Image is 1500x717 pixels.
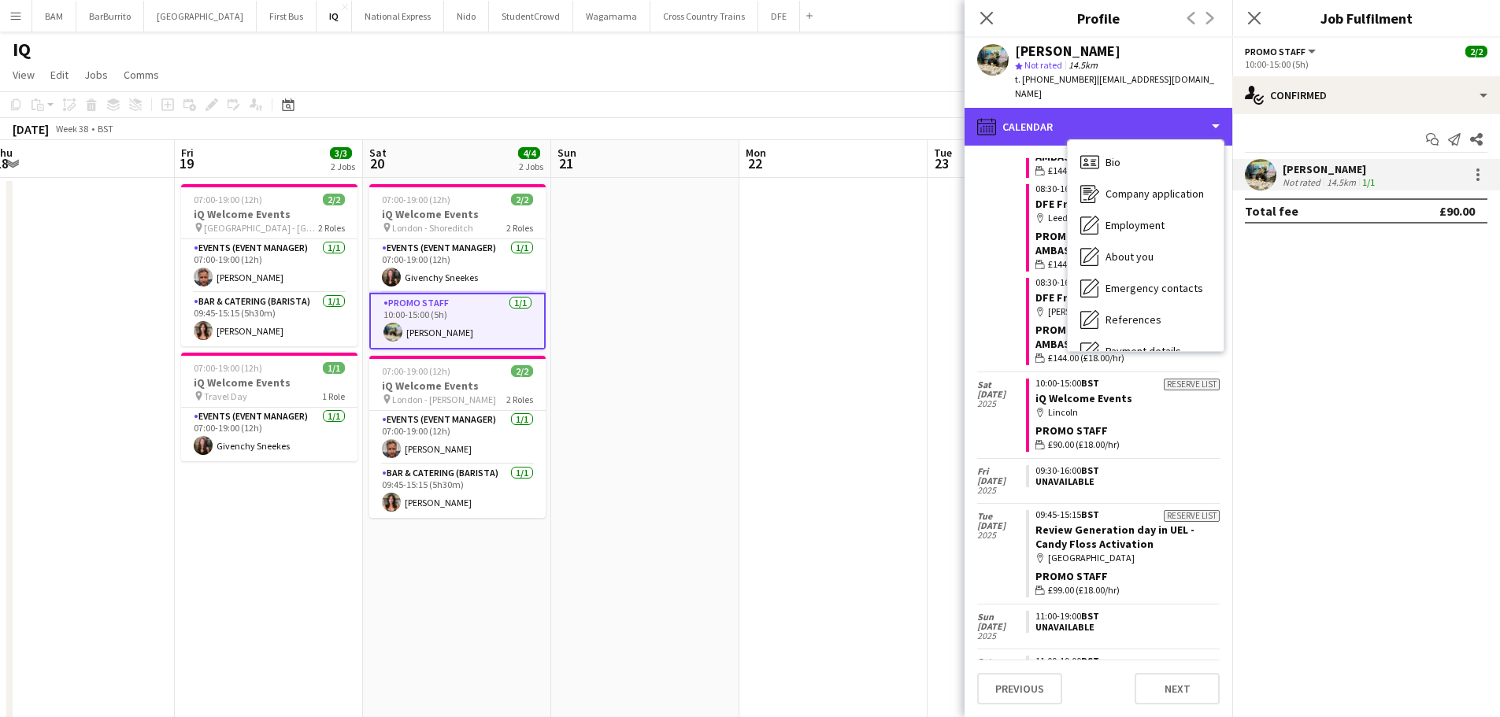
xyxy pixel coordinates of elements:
[1106,155,1120,169] span: Bio
[511,365,533,377] span: 2/2
[931,154,952,172] span: 23
[977,622,1026,631] span: [DATE]
[98,123,113,135] div: BST
[179,154,194,172] span: 19
[181,184,357,346] app-job-card: 07:00-19:00 (12h)2/2iQ Welcome Events [GEOGRAPHIC_DATA] - [GEOGRAPHIC_DATA]2 RolesEvents (Event M...
[1068,146,1224,178] div: Bio
[369,239,546,293] app-card-role: Events (Event Manager)1/107:00-19:00 (12h)Givenchy Sneekes
[1232,76,1500,114] div: Confirmed
[1035,510,1220,519] div: 09:45-15:15
[573,1,650,31] button: Wagamama
[1106,249,1154,264] span: About you
[1048,583,1120,597] span: £99.00 (£18.00/hr)
[1026,611,1220,633] app-crew-unavailable-period: 11:00-19:00
[977,476,1026,486] span: [DATE]
[1245,46,1318,57] button: Promo Staff
[181,239,357,293] app-card-role: Events (Event Manager)1/107:00-19:00 (12h)[PERSON_NAME]
[1081,655,1099,667] span: BST
[369,146,387,160] span: Sat
[369,464,546,518] app-card-role: Bar & Catering (Barista)1/109:45-15:15 (5h30m)[PERSON_NAME]
[124,68,159,82] span: Comms
[1164,379,1220,390] div: Reserve list
[369,411,546,464] app-card-role: Events (Event Manager)1/107:00-19:00 (12h)[PERSON_NAME]
[1245,58,1487,70] div: 10:00-15:00 (5h)
[977,399,1026,408] span: 2025
[369,207,546,221] h3: iQ Welcome Events
[1035,405,1220,419] div: Lincoln
[317,1,352,31] button: IQ
[977,380,1026,390] span: Sat
[13,68,35,82] span: View
[1024,59,1062,71] span: Not rated
[84,68,108,82] span: Jobs
[369,184,546,349] app-job-card: 07:00-19:00 (12h)2/2iQ Welcome Events London - Shoreditch2 RolesEvents (Event Manager)1/107:00-19...
[977,521,1026,530] span: [DATE]
[977,467,1026,476] span: Fri
[1035,622,1213,633] div: Unavailable
[506,394,533,405] span: 2 Roles
[330,147,352,159] span: 3/3
[1048,438,1120,452] span: £90.00 (£18.00/hr)
[555,154,576,172] span: 21
[204,222,318,234] span: [GEOGRAPHIC_DATA] - [GEOGRAPHIC_DATA]
[1245,203,1298,219] div: Total fee
[323,194,345,205] span: 2/2
[369,356,546,518] div: 07:00-19:00 (12h)2/2iQ Welcome Events London - [PERSON_NAME]2 RolesEvents (Event Manager)1/107:00...
[32,1,76,31] button: BAM
[181,207,357,221] h3: iQ Welcome Events
[557,146,576,160] span: Sun
[1035,391,1132,405] a: iQ Welcome Events
[934,146,952,160] span: Tue
[367,154,387,172] span: 20
[1048,351,1124,365] span: £144.00 (£18.00/hr)
[1068,241,1224,272] div: About you
[1068,178,1224,209] div: Company application
[331,161,355,172] div: 2 Jobs
[1081,377,1099,389] span: BST
[1035,197,1129,211] a: DFE Freshers Tour
[1068,209,1224,241] div: Employment
[6,65,41,85] a: View
[1065,59,1101,71] span: 14.5km
[1035,523,1194,551] a: Review Generation day in UEL - Candy Floss Activation
[1015,73,1214,99] span: | [EMAIL_ADDRESS][DOMAIN_NAME]
[650,1,758,31] button: Cross Country Trains
[1068,335,1224,367] div: Payment details
[204,390,247,402] span: Travel Day
[257,1,317,31] button: First Bus
[1283,176,1324,188] div: Not rated
[13,121,49,137] div: [DATE]
[1362,176,1375,188] app-skills-label: 1/1
[1026,656,1220,678] app-crew-unavailable-period: 11:00-19:00
[194,194,262,205] span: 07:00-19:00 (12h)
[1283,162,1378,176] div: [PERSON_NAME]
[965,108,1232,146] div: Calendar
[318,222,345,234] span: 2 Roles
[1035,290,1129,305] a: DFE Freshers Tour
[977,486,1026,495] span: 2025
[1324,176,1359,188] div: 14.5km
[977,530,1026,540] span: 2025
[322,390,345,402] span: 1 Role
[1048,257,1124,272] span: £144.00 (£18.00/hr)
[746,146,766,160] span: Mon
[1035,569,1220,583] div: Promo Staff
[977,673,1062,704] button: Previous
[1081,508,1099,520] span: BST
[977,657,1026,667] span: Sat
[117,65,165,85] a: Comms
[977,390,1026,399] span: [DATE]
[144,1,257,31] button: [GEOGRAPHIC_DATA]
[392,394,496,405] span: London - [PERSON_NAME]
[382,365,450,377] span: 07:00-19:00 (12h)
[977,631,1026,641] span: 2025
[369,293,546,349] app-card-role: Promo Staff1/110:00-15:00 (5h)[PERSON_NAME]
[1035,551,1220,565] div: [GEOGRAPHIC_DATA]
[1048,164,1124,178] span: £144.00 (£18.00/hr)
[1035,184,1220,194] div: 08:30-16:30
[1465,46,1487,57] span: 2/2
[1026,465,1220,487] app-crew-unavailable-period: 09:30-16:00
[181,353,357,461] app-job-card: 07:00-19:00 (12h)1/1iQ Welcome Events Travel Day1 RoleEvents (Event Manager)1/107:00-19:00 (12h)G...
